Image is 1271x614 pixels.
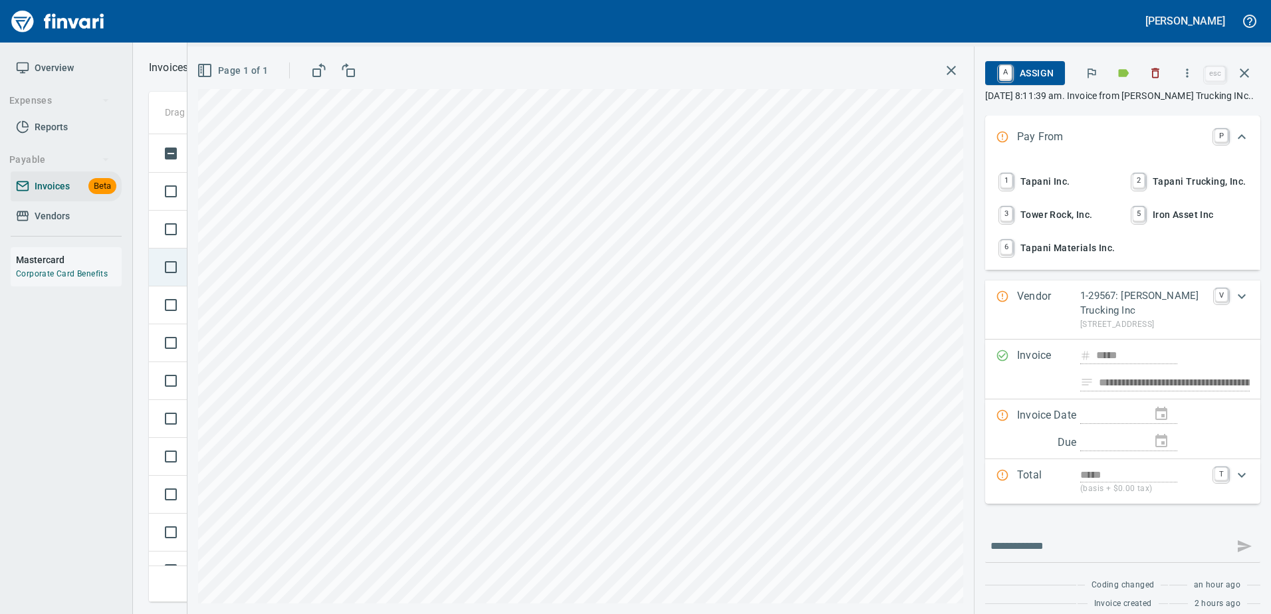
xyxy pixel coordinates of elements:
[149,60,188,76] p: Invoices
[35,208,70,225] span: Vendors
[1000,240,1012,255] a: 6
[997,170,1116,193] span: Tapani Inc.
[1017,129,1080,146] p: Pay From
[1080,482,1207,496] p: (basis + $0.00 tax)
[199,62,268,79] span: Page 1 of 1
[1017,467,1080,496] p: Total
[985,116,1260,159] div: Expand
[16,253,122,267] h6: Mastercard
[1080,318,1207,332] p: [STREET_ADDRESS]
[1228,530,1260,562] span: This records your message into the invoice and notifies anyone mentioned
[1094,597,1152,611] span: Invoice created
[997,237,1116,259] span: Tapani Materials Inc.
[165,106,360,119] p: Drag a column heading here to group the table
[1194,579,1240,592] span: an hour ago
[1214,129,1228,142] a: P
[985,459,1260,504] div: Expand
[149,60,188,76] nav: breadcrumb
[1205,66,1225,81] a: esc
[16,269,108,278] a: Corporate Card Benefits
[1077,58,1106,88] button: Flag
[1133,207,1145,221] a: 5
[997,203,1116,226] span: Tower Rock, Inc.
[9,92,110,109] span: Expenses
[999,65,1012,80] a: A
[1000,207,1012,221] a: 3
[35,60,74,76] span: Overview
[1173,58,1202,88] button: More
[1214,467,1228,480] a: T
[1109,58,1138,88] button: Labels
[1000,173,1012,188] a: 1
[1129,170,1248,193] span: Tapani Trucking, Inc.
[1092,579,1155,592] span: Coding changed
[996,62,1054,84] span: Assign
[8,5,108,37] img: Finvari
[985,89,1260,102] p: [DATE] 8:11:39 am. Invoice from [PERSON_NAME] Trucking INc..
[88,179,116,194] span: Beta
[35,119,68,136] span: Reports
[1141,58,1170,88] button: Discard
[1129,203,1248,226] span: Iron Asset Inc
[1145,14,1225,28] h5: [PERSON_NAME]
[9,152,110,168] span: Payable
[1215,288,1228,302] a: V
[1017,288,1080,332] p: Vendor
[985,280,1260,340] div: Expand
[1202,57,1260,89] span: Close invoice
[1195,597,1240,611] span: 2 hours ago
[1080,288,1207,318] p: 1-29567: [PERSON_NAME] Trucking Inc
[1133,173,1145,188] a: 2
[35,178,70,195] span: Invoices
